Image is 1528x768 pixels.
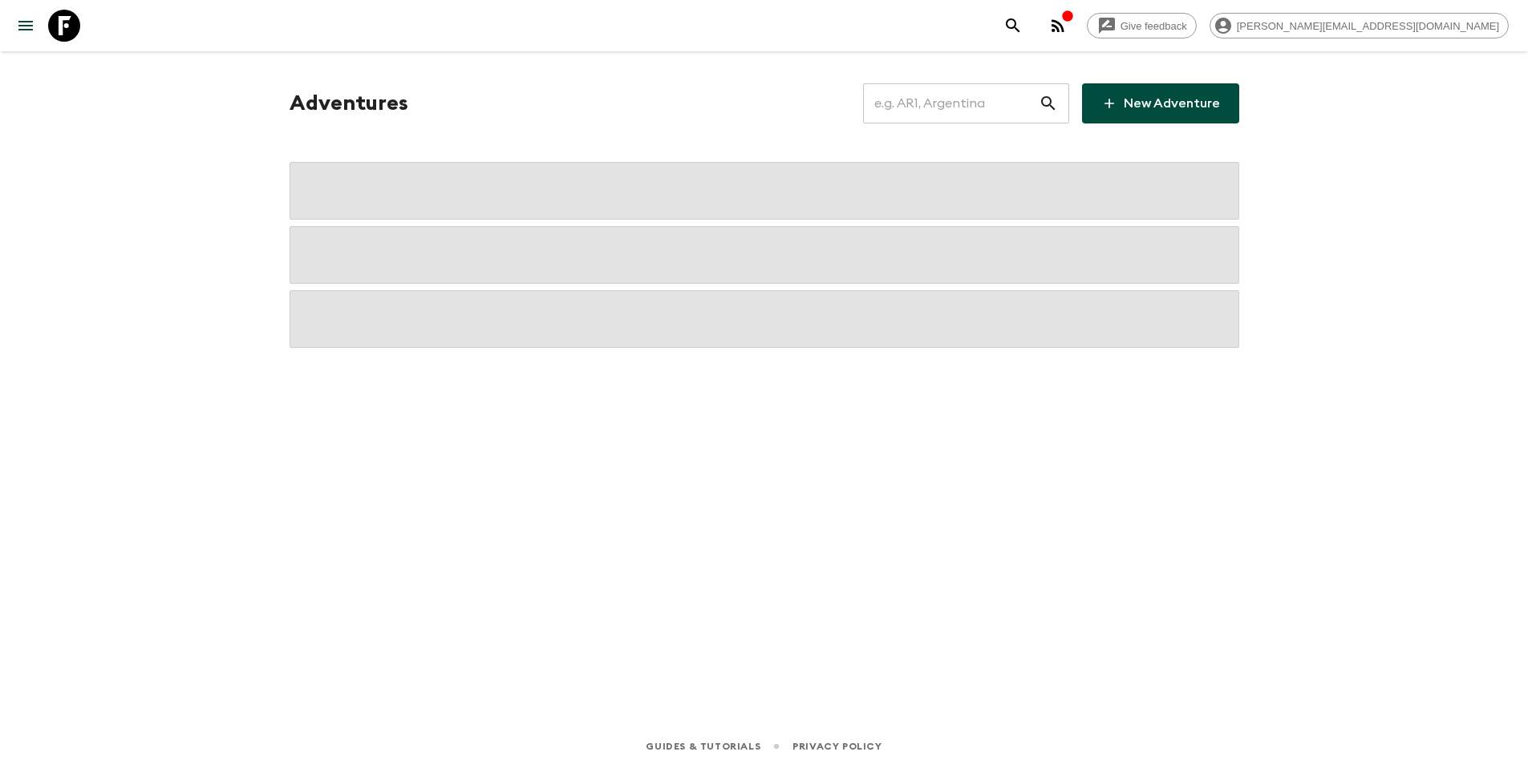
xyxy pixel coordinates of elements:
h1: Adventures [290,87,408,119]
a: Give feedback [1087,13,1197,38]
input: e.g. AR1, Argentina [863,81,1039,126]
button: search adventures [997,10,1029,42]
span: [PERSON_NAME][EMAIL_ADDRESS][DOMAIN_NAME] [1228,20,1508,32]
div: [PERSON_NAME][EMAIL_ADDRESS][DOMAIN_NAME] [1210,13,1509,38]
span: Give feedback [1112,20,1196,32]
a: Privacy Policy [792,738,882,755]
button: menu [10,10,42,42]
a: New Adventure [1082,83,1239,123]
a: Guides & Tutorials [646,738,760,755]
